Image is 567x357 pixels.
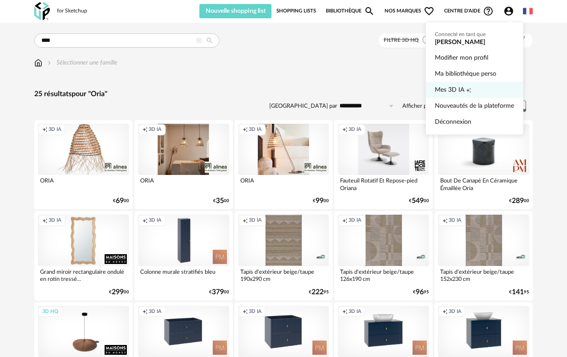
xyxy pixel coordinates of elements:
[38,306,62,317] div: 3D HQ
[342,308,348,315] span: Creation icon
[212,289,224,295] span: 379
[142,308,148,315] span: Creation icon
[46,58,117,67] div: Sélectionner une famille
[209,289,229,295] div: € 00
[503,6,514,16] span: Account Circle icon
[444,6,494,16] span: Centre d'aideHelp Circle Outline icon
[72,90,107,97] span: pour "Oria"
[199,4,271,18] button: Nouvelle shopping list
[412,198,424,204] span: 549
[235,211,333,300] a: Creation icon 3D IA Tapis d'extérieur beige/taupe 190x290 cm €22295
[113,198,129,204] div: € 00
[512,198,524,204] span: 289
[57,8,87,15] div: for Sketchup
[483,6,494,16] span: Help Circle Outline icon
[138,175,229,193] div: ORIA
[142,126,148,133] span: Creation icon
[434,211,533,300] a: Creation icon 3D IA Tapis d'extérieur beige/taupe 152x230 cm €14195
[509,198,529,204] div: € 00
[249,126,262,133] span: 3D IA
[435,82,464,98] span: Mes 3D IA
[435,66,514,82] a: Ma bibliothèque perso
[348,217,361,224] span: 3D IA
[409,198,429,204] div: € 00
[402,102,432,110] label: Afficher par
[109,289,129,295] div: € 00
[449,217,462,224] span: 3D IA
[466,82,471,98] span: Creation icon
[34,211,133,300] a: Creation icon 3D IA Grand miroir rectangulaire ondulé en rotin tressé... €29900
[416,289,424,295] span: 96
[34,120,133,209] a: Creation icon 3D IA ORIA €6900
[334,211,433,300] a: Creation icon 3D IA Tapis d'extérieur beige/taupe 126x190 cm €9695
[276,4,316,18] a: Shopping Lists
[435,114,514,130] a: Déconnexion
[435,50,514,66] a: Modifier mon profil
[134,120,233,209] a: Creation icon 3D IA ORIA €3500
[34,2,50,20] img: OXP
[49,217,61,224] span: 3D IA
[309,289,329,295] div: € 95
[326,4,375,18] a: BibliothèqueMagnify icon
[243,126,248,133] span: Creation icon
[342,126,348,133] span: Creation icon
[442,308,448,315] span: Creation icon
[249,217,262,224] span: 3D IA
[509,289,529,295] div: € 95
[34,58,42,67] img: svg+xml;base64,PHN2ZyB3aWR0aD0iMTYiIGhlaWdodD0iMTciIHZpZXdCb3g9IjAgMCAxNiAxNyIgZmlsbD0ibm9uZSIgeG...
[503,6,518,16] span: Account Circle icon
[434,120,533,209] a: Creation icon 3D IA Bout De Canapé En Céramique Émaillée Oria €28900
[38,266,129,284] div: Grand miroir rectangulaire ondulé en rotin tressé...
[149,308,162,315] span: 3D IA
[385,4,434,18] span: Nos marques
[313,198,329,204] div: € 00
[348,308,361,315] span: 3D IA
[138,266,229,284] div: Colonne murale stratifiés bleu
[249,308,262,315] span: 3D IA
[46,58,53,67] img: svg+xml;base64,PHN2ZyB3aWR0aD0iMTYiIGhlaWdodD0iMTYiIHZpZXdCb3g9IjAgMCAxNiAxNiIgZmlsbD0ibm9uZSIgeG...
[342,217,348,224] span: Creation icon
[269,102,337,110] label: [GEOGRAPHIC_DATA] par
[316,198,324,204] span: 99
[243,217,248,224] span: Creation icon
[49,126,61,133] span: 3D IA
[438,266,529,284] div: Tapis d'extérieur beige/taupe 152x230 cm
[338,175,429,193] div: Fauteuil Rotatif Et Repose-pied Oriana
[523,6,533,16] img: fr
[116,198,124,204] span: 69
[424,6,434,16] span: Heart Outline icon
[38,175,129,193] div: ORIA
[438,175,529,193] div: Bout De Canapé En Céramique Émaillée Oria
[512,289,524,295] span: 141
[384,37,419,43] span: Filtre 3D HQ
[449,308,462,315] span: 3D IA
[34,89,533,99] div: 25 résultats
[112,289,124,295] span: 299
[206,8,266,14] span: Nouvelle shopping list
[142,217,148,224] span: Creation icon
[243,308,248,315] span: Creation icon
[435,82,514,98] a: Mes 3D IACreation icon
[413,289,429,295] div: € 95
[348,126,361,133] span: 3D IA
[149,126,162,133] span: 3D IA
[312,289,324,295] span: 222
[235,120,333,209] a: Creation icon 3D IA ORIA €9900
[134,211,233,300] a: Creation icon 3D IA Colonne murale stratifiés bleu €37900
[334,120,433,209] a: Creation icon 3D IA Fauteuil Rotatif Et Repose-pied Oriana €54900
[149,217,162,224] span: 3D IA
[238,175,329,193] div: ORIA
[364,6,375,16] span: Magnify icon
[442,217,448,224] span: Creation icon
[42,126,48,133] span: Creation icon
[213,198,229,204] div: € 00
[42,217,48,224] span: Creation icon
[216,198,224,204] span: 35
[238,266,329,284] div: Tapis d'extérieur beige/taupe 190x290 cm
[435,98,514,114] a: Nouveautés de la plateforme
[338,266,429,284] div: Tapis d'extérieur beige/taupe 126x190 cm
